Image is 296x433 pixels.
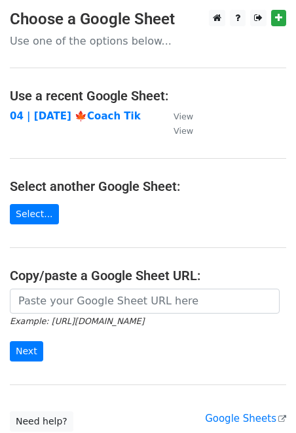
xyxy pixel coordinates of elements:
[160,110,193,122] a: View
[174,126,193,136] small: View
[10,34,286,48] p: Use one of the options below...
[160,125,193,136] a: View
[10,110,141,122] a: 04 | [DATE] 🍁Coach Tik
[10,316,144,326] small: Example: [URL][DOMAIN_NAME]
[10,88,286,104] h4: Use a recent Google Sheet:
[174,112,193,121] small: View
[10,289,280,314] input: Paste your Google Sheet URL here
[205,413,286,424] a: Google Sheets
[10,204,59,224] a: Select...
[10,411,73,432] a: Need help?
[10,178,286,194] h4: Select another Google Sheet:
[10,268,286,283] h4: Copy/paste a Google Sheet URL:
[10,10,286,29] h3: Choose a Google Sheet
[10,341,43,361] input: Next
